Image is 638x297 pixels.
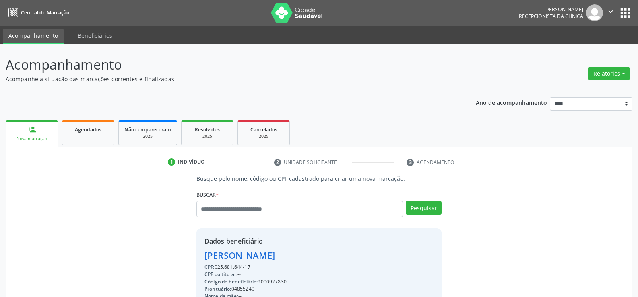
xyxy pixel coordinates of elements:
button:  [603,4,618,21]
div: 2025 [187,133,227,139]
p: Acompanhamento [6,55,444,75]
button: Relatórios [588,67,630,80]
button: apps [618,6,632,20]
a: Beneficiários [72,29,118,43]
p: Busque pelo nome, código ou CPF cadastrado para criar uma nova marcação. [196,174,442,183]
div: Nova marcação [11,136,52,142]
span: Recepcionista da clínica [519,13,583,20]
span: Agendados [75,126,101,133]
span: Prontuário: [204,285,231,292]
div: [PERSON_NAME] [519,6,583,13]
img: img [586,4,603,21]
span: CPF do titular: [204,271,237,278]
div: 2025 [244,133,284,139]
span: Código do beneficiário: [204,278,258,285]
a: Acompanhamento [3,29,64,44]
div: 025.681.644-17 [204,264,328,271]
div: 9000927830 [204,278,328,285]
div: 2025 [124,133,171,139]
div: -- [204,271,328,278]
i:  [606,7,615,16]
div: 04855240 [204,285,328,293]
div: Dados beneficiário [204,236,328,246]
div: 1 [168,158,175,166]
div: person_add [27,125,36,134]
button: Pesquisar [406,201,442,215]
p: Ano de acompanhamento [476,97,547,107]
div: [PERSON_NAME] [204,249,328,262]
span: CPF: [204,264,215,270]
label: Buscar [196,188,219,201]
p: Acompanhe a situação das marcações correntes e finalizadas [6,75,444,83]
span: Central de Marcação [21,9,69,16]
span: Não compareceram [124,126,171,133]
span: Cancelados [250,126,277,133]
a: Central de Marcação [6,6,69,19]
div: Indivíduo [178,158,205,166]
span: Resolvidos [195,126,220,133]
